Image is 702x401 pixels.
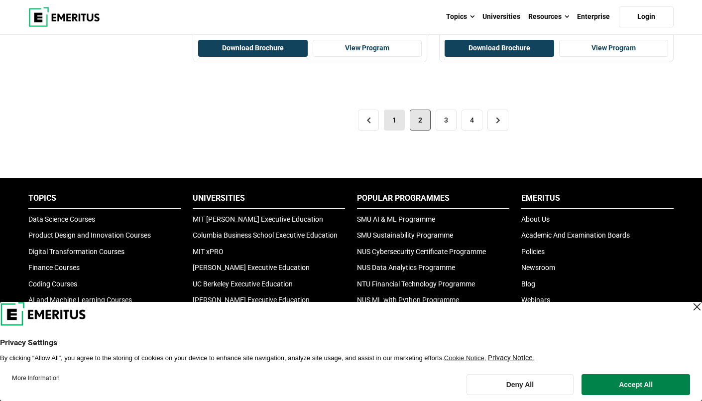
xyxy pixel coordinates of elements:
[357,231,453,239] a: SMU Sustainability Programme
[436,110,457,131] a: 3
[358,110,379,131] a: <
[462,110,482,131] a: 4
[357,215,435,223] a: SMU AI & ML Programme
[357,264,455,271] a: NUS Data Analytics Programme
[28,231,151,239] a: Product Design and Innovation Courses
[193,296,310,304] a: [PERSON_NAME] Executive Education
[521,248,545,256] a: Policies
[28,264,80,271] a: Finance Courses
[313,40,422,57] a: View Program
[193,280,293,288] a: UC Berkeley Executive Education
[28,296,132,304] a: AI and Machine Learning Courses
[410,110,431,131] span: 2
[193,215,323,223] a: MIT [PERSON_NAME] Executive Education
[521,296,550,304] a: Webinars
[193,231,338,239] a: Columbia Business School Executive Education
[198,40,308,57] button: Download Brochure
[193,264,310,271] a: [PERSON_NAME] Executive Education
[357,280,475,288] a: NTU Financial Technology Programme
[193,248,224,256] a: MIT xPRO
[357,248,486,256] a: NUS Cybersecurity Certificate Programme
[357,296,459,304] a: NUS ML with Python Programme
[28,248,124,256] a: Digital Transformation Courses
[521,215,550,223] a: About Us
[619,6,674,27] a: Login
[445,40,554,57] button: Download Brochure
[521,280,535,288] a: Blog
[521,264,555,271] a: Newsroom
[487,110,508,131] a: >
[28,280,77,288] a: Coding Courses
[559,40,669,57] a: View Program
[521,231,630,239] a: Academic And Examination Boards
[384,110,405,131] a: 1
[28,215,95,223] a: Data Science Courses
